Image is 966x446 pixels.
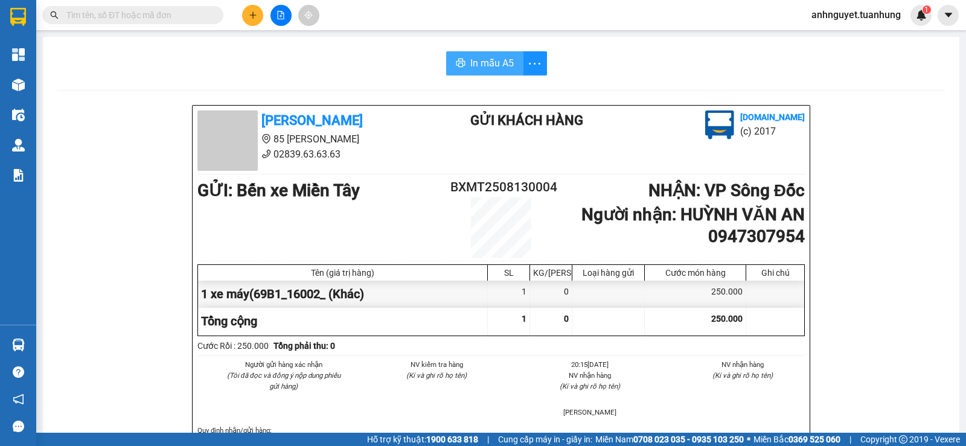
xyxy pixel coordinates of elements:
span: Hỗ trợ kỹ thuật: [367,433,478,446]
span: Tổng cộng [201,314,257,328]
div: 1 xe máy(69B1_16002_ (Khác) [198,281,488,308]
button: more [523,51,547,75]
button: plus [242,5,263,26]
span: caret-down [943,10,954,21]
div: Tên (giá trị hàng) [201,268,484,278]
li: NV kiểm tra hàng [375,359,499,370]
li: Người gửi hàng xác nhận [222,359,346,370]
img: logo.jpg [705,110,734,139]
b: GỬI : Bến xe Miền Tây [197,180,360,200]
span: phone [261,149,271,159]
div: Loại hàng gửi [575,268,641,278]
input: Tìm tên, số ĐT hoặc mã đơn [66,8,209,22]
li: 02839.63.63.63 [197,147,422,162]
i: (Kí và ghi rõ họ tên) [406,371,467,380]
span: 1 [522,314,526,323]
div: Cước món hàng [648,268,743,278]
div: SL [491,268,526,278]
span: 1 [924,5,929,14]
img: warehouse-icon [12,139,25,151]
button: file-add [270,5,292,26]
b: Gửi khách hàng [470,113,583,128]
b: NHẬN : VP Sông Đốc [648,180,805,200]
b: Người nhận : HUỲNH VĂN AN 0947307954 [581,205,805,246]
strong: 1900 633 818 [426,435,478,444]
span: | [849,433,851,446]
span: file-add [277,11,285,19]
img: warehouse-icon [12,339,25,351]
span: anhnguyet.tuanhung [802,7,910,22]
span: Miền Nam [595,433,744,446]
h2: BXMT2508130004 [450,177,552,197]
i: (Tôi đã đọc và đồng ý nộp dung phiếu gửi hàng) [227,371,341,390]
div: 0 [530,281,572,308]
span: copyright [899,435,907,444]
div: Ghi chú [749,268,801,278]
span: question-circle [13,366,24,378]
i: (Kí và ghi rõ họ tên) [560,382,620,390]
button: printerIn mẫu A5 [446,51,523,75]
button: caret-down [938,5,959,26]
li: NV nhận hàng [681,359,805,370]
div: KG/[PERSON_NAME] [533,268,569,278]
img: logo-vxr [10,8,26,26]
span: plus [249,11,257,19]
span: Cung cấp máy in - giấy in: [498,433,592,446]
span: search [50,11,59,19]
span: 250.000 [711,314,743,323]
sup: 1 [923,5,931,14]
span: more [523,56,546,71]
li: NV nhận hàng [528,370,652,381]
span: ⚪️ [747,437,750,442]
img: icon-new-feature [916,10,927,21]
b: [PERSON_NAME] [261,113,363,128]
div: Cước Rồi : 250.000 [197,339,269,352]
img: warehouse-icon [12,78,25,91]
b: [DOMAIN_NAME] [740,112,805,122]
li: 85 [PERSON_NAME] [197,132,422,147]
span: 0 [564,314,569,323]
div: 1 [488,281,530,308]
span: environment [261,134,271,144]
i: (Kí và ghi rõ họ tên) [712,371,773,380]
img: solution-icon [12,169,25,182]
li: [PERSON_NAME] [528,407,652,418]
li: (c) 2017 [740,124,805,139]
span: | [487,433,489,446]
div: 250.000 [645,281,746,308]
span: Miền Bắc [753,433,840,446]
strong: 0369 525 060 [788,435,840,444]
span: message [13,421,24,432]
button: aim [298,5,319,26]
img: warehouse-icon [12,109,25,121]
span: aim [304,11,313,19]
span: notification [13,393,24,405]
b: Tổng phải thu: 0 [273,341,335,351]
strong: 0708 023 035 - 0935 103 250 [633,435,744,444]
span: printer [456,58,465,69]
li: 20:15[DATE] [528,359,652,370]
img: dashboard-icon [12,48,25,61]
span: In mẫu A5 [470,56,514,71]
